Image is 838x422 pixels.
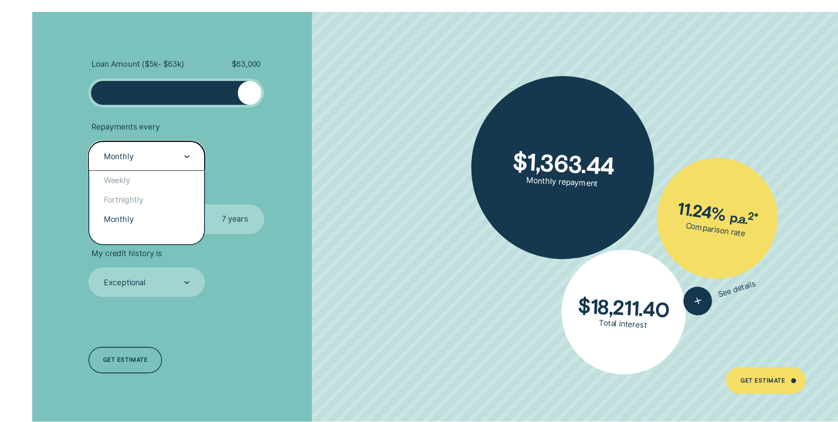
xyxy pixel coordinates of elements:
[726,367,806,394] a: Get Estimate
[91,249,162,258] span: My credit history is
[717,279,757,299] span: See details
[91,59,184,69] span: Loan Amount ( $5k - $63k )
[231,59,261,69] span: $ 63,000
[680,270,760,319] button: See details
[89,210,204,229] div: Monthly
[104,152,134,161] div: Monthly
[205,204,264,234] label: 7 years
[91,122,159,132] span: Repayments every
[89,171,204,190] div: Weekly
[104,278,146,288] div: Exceptional
[88,347,163,373] a: Get estimate
[89,190,204,210] div: Fortnightly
